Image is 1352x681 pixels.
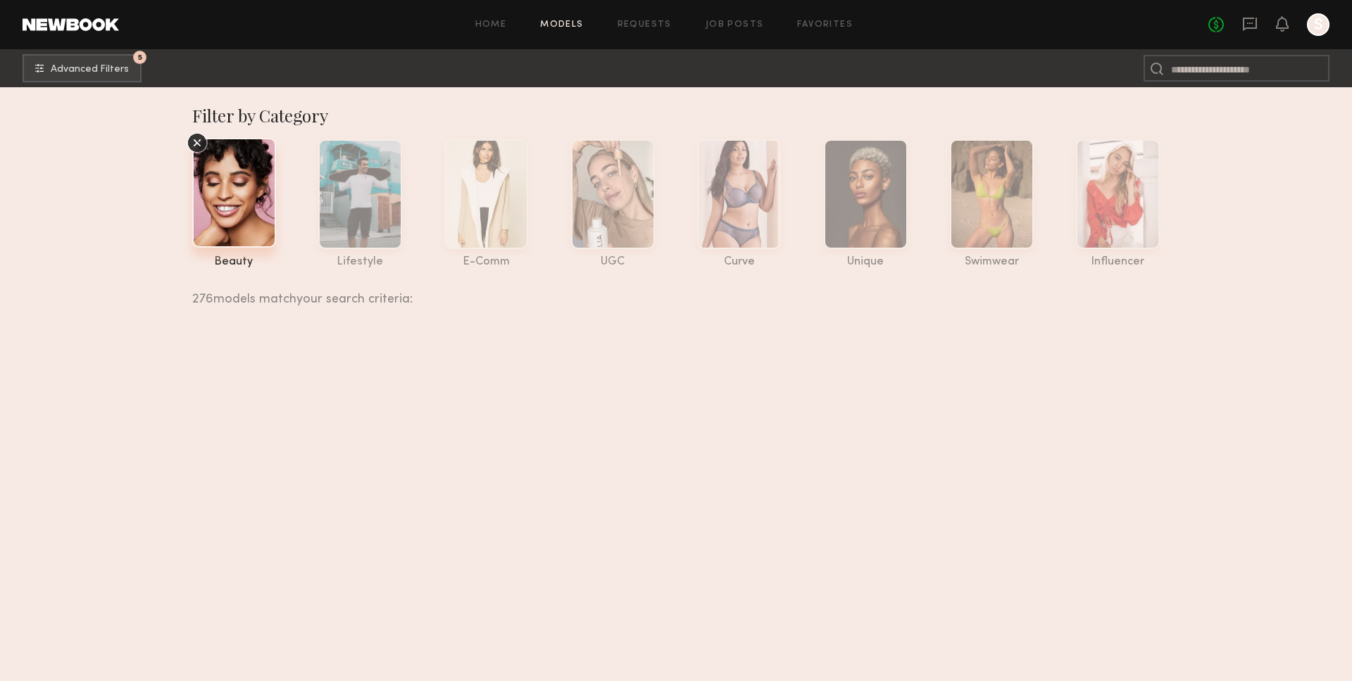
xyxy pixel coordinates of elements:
div: lifestyle [318,256,402,268]
div: Filter by Category [192,104,1160,127]
div: curve [697,256,781,268]
a: Favorites [797,20,853,30]
a: Requests [618,20,672,30]
a: S [1307,13,1329,36]
span: Advanced Filters [51,65,129,75]
div: unique [824,256,908,268]
a: Home [475,20,507,30]
div: beauty [192,256,276,268]
a: Job Posts [706,20,764,30]
div: swimwear [950,256,1034,268]
a: Models [540,20,583,30]
div: influencer [1076,256,1160,268]
div: UGC [571,256,655,268]
span: 5 [138,54,142,61]
div: e-comm [444,256,528,268]
div: 276 models match your search criteria: [192,276,1149,306]
button: 5Advanced Filters [23,54,142,82]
